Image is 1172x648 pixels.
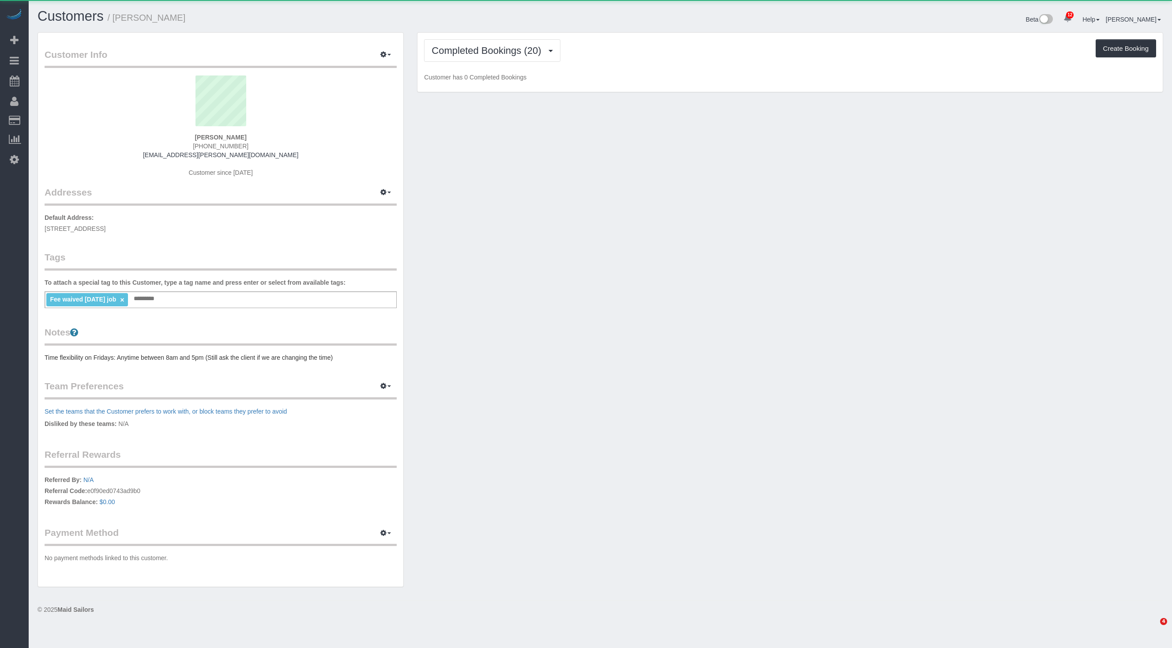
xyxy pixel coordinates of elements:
[45,486,87,495] label: Referral Code:
[45,48,397,68] legend: Customer Info
[83,476,94,483] a: N/A
[45,475,82,484] label: Referred By:
[189,169,253,176] span: Customer since [DATE]
[38,605,1163,614] div: © 2025
[57,606,94,613] strong: Maid Sailors
[1160,618,1167,625] span: 4
[45,408,287,415] a: Set the teams that the Customer prefers to work with, or block teams they prefer to avoid
[45,278,346,287] label: To attach a special tag to this Customer, type a tag name and press enter or select from availabl...
[1059,9,1076,28] a: 12
[1026,16,1053,23] a: Beta
[1096,39,1156,58] button: Create Booking
[432,45,545,56] span: Completed Bookings (20)
[45,497,98,506] label: Rewards Balance:
[45,225,105,232] span: [STREET_ADDRESS]
[195,134,246,141] strong: [PERSON_NAME]
[45,326,397,346] legend: Notes
[1142,618,1163,639] iframe: Intercom live chat
[45,353,397,362] pre: Time flexibility on Fridays: Anytime between 8am and 5pm (Still ask the client if we are changing...
[120,296,124,304] a: ×
[45,554,397,562] p: No payment methods linked to this customer.
[1106,16,1161,23] a: [PERSON_NAME]
[118,420,128,427] span: N/A
[45,475,397,509] p: e0f90ed0743ad9b0
[1038,14,1053,26] img: New interface
[45,526,397,546] legend: Payment Method
[45,448,397,468] legend: Referral Rewards
[424,73,1156,82] p: Customer has 0 Completed Bookings
[193,143,248,150] span: [PHONE_NUMBER]
[45,213,94,222] label: Default Address:
[1066,11,1074,19] span: 12
[143,151,298,158] a: [EMAIL_ADDRESS][PERSON_NAME][DOMAIN_NAME]
[100,498,115,505] a: $0.00
[50,296,116,303] span: Fee waived [DATE] job
[45,251,397,271] legend: Tags
[45,419,116,428] label: Disliked by these teams:
[45,380,397,399] legend: Team Preferences
[108,13,186,23] small: / [PERSON_NAME]
[1082,16,1100,23] a: Help
[38,8,104,24] a: Customers
[424,39,560,62] button: Completed Bookings (20)
[5,9,23,21] img: Automaid Logo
